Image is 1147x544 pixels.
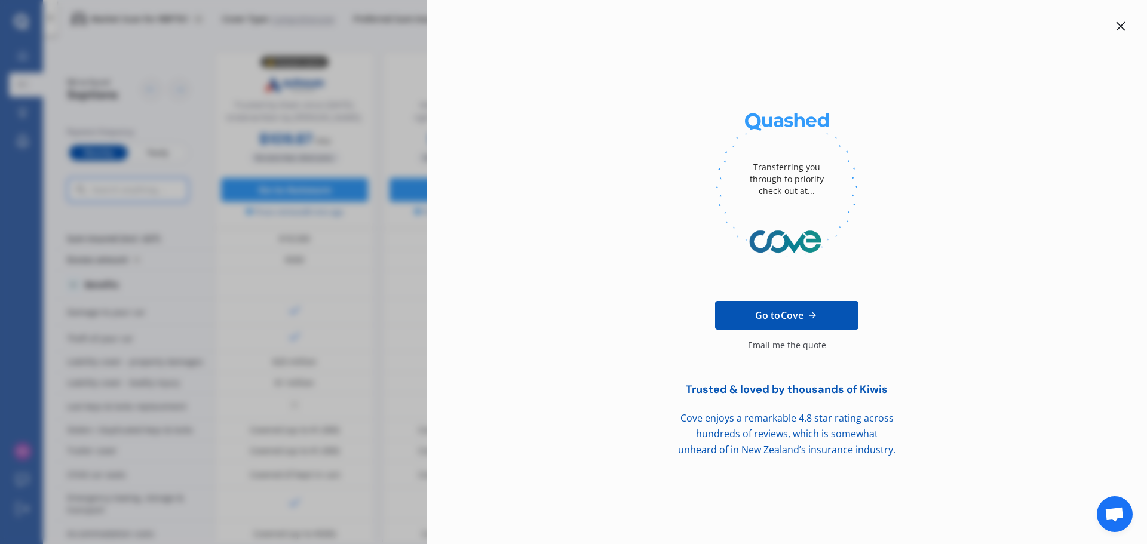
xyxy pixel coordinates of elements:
a: Go toCove [715,301,858,330]
div: Transferring you through to priority check-out at... [739,143,835,215]
div: Open chat [1097,496,1133,532]
span: Go to Cove [755,308,803,322]
img: Cove.webp [716,215,858,269]
div: Email me the quote [748,339,826,363]
div: Trusted & loved by thousands of Kiwis [655,383,918,396]
div: Cove enjoys a remarkable 4.8 star rating across hundreds of reviews, which is somewhat unheard of... [655,410,918,458]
